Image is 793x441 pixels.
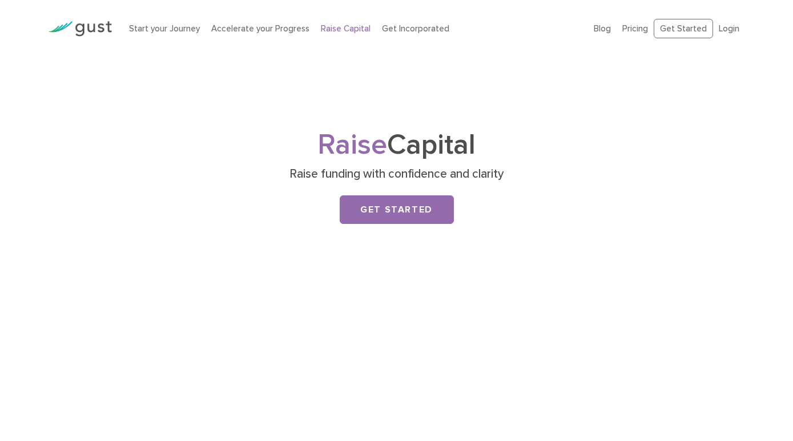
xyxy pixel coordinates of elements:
a: Raise Capital [321,23,371,34]
p: Raise funding with confidence and clarity [175,166,618,182]
h1: Capital [171,132,622,158]
a: Get Incorporated [382,23,449,34]
a: Blog [594,23,611,34]
img: Gust Logo [48,21,112,37]
a: Get Started [654,19,713,39]
a: Login [719,23,739,34]
a: Accelerate your Progress [211,23,309,34]
a: Start your Journey [129,23,200,34]
span: Raise [317,128,387,162]
a: Get Started [340,195,454,224]
a: Pricing [622,23,648,34]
